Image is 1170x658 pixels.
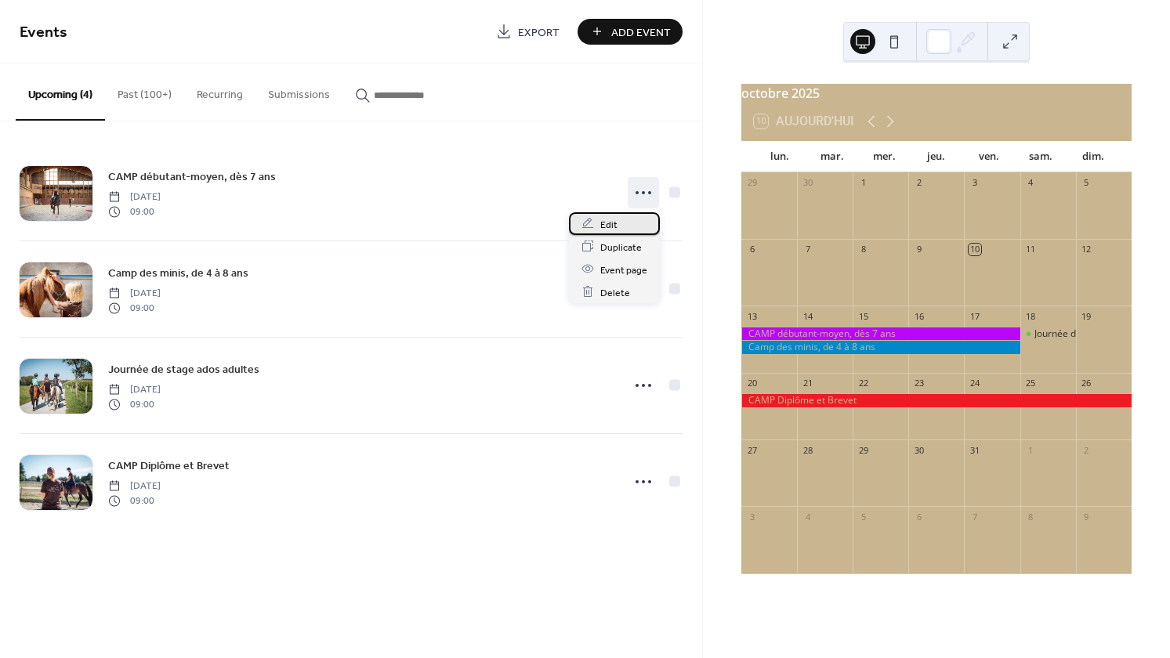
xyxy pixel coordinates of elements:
div: 22 [857,378,869,389]
span: 09:00 [108,301,161,315]
span: Camp des minis, de 4 à 8 ans [108,266,248,282]
div: Journée de stage ados adultes [1020,327,1076,341]
div: 5 [857,511,869,522]
div: Camp des minis, de 4 à 8 ans [741,341,1020,354]
div: 7 [802,244,813,255]
div: 6 [913,511,925,522]
span: 09:00 [108,397,161,411]
div: 8 [1025,511,1037,522]
div: 15 [857,310,869,322]
div: 11 [1025,244,1037,255]
a: CAMP débutant-moyen, dès 7 ans [108,168,276,186]
div: 19 [1081,310,1092,322]
div: jeu. [911,141,963,172]
div: CAMP Diplôme et Brevet [741,394,1132,407]
div: 9 [1081,511,1092,522]
span: Delete [600,284,630,301]
div: 8 [857,244,869,255]
div: 3 [969,177,980,189]
div: CAMP débutant-moyen, dès 7 ans [741,327,1020,341]
div: 26 [1081,378,1092,389]
span: Events [20,17,67,48]
div: 20 [746,378,758,389]
div: Journée de stage ados adultes [1034,327,1166,341]
div: 23 [913,378,925,389]
button: Upcoming (4) [16,63,105,121]
div: 14 [802,310,813,322]
div: 12 [1081,244,1092,255]
span: [DATE] [108,479,161,493]
span: [DATE] [108,190,161,204]
div: 3 [746,511,758,522]
button: Add Event [578,19,683,45]
a: Camp des minis, de 4 à 8 ans [108,264,248,282]
div: ven. [962,141,1015,172]
span: Journée de stage ados adultes [108,362,259,378]
div: mer. [858,141,911,172]
a: Export [484,19,571,45]
div: 29 [857,444,869,456]
button: Past (100+) [105,63,184,119]
div: 18 [1025,310,1037,322]
div: 28 [802,444,813,456]
span: 09:00 [108,204,161,219]
div: 10 [969,244,980,255]
div: 7 [969,511,980,522]
div: 4 [802,511,813,522]
span: 09:00 [108,493,161,508]
div: 30 [802,177,813,189]
div: 17 [969,310,980,322]
div: 29 [746,177,758,189]
div: 1 [857,177,869,189]
span: [DATE] [108,383,161,397]
div: sam. [1015,141,1067,172]
span: [DATE] [108,287,161,301]
div: 25 [1025,378,1037,389]
div: 9 [913,244,925,255]
div: 31 [969,444,980,456]
div: 13 [746,310,758,322]
span: Export [518,24,560,41]
span: Duplicate [600,239,642,255]
div: 6 [746,244,758,255]
span: Add Event [611,24,671,41]
button: Recurring [184,63,255,119]
span: CAMP débutant-moyen, dès 7 ans [108,169,276,186]
div: 24 [969,378,980,389]
span: Event page [600,262,647,278]
a: CAMP Diplôme et Brevet [108,457,230,475]
div: octobre 2025 [741,84,1132,103]
div: 4 [1025,177,1037,189]
a: Journée de stage ados adultes [108,360,259,378]
div: 30 [913,444,925,456]
span: Edit [600,216,618,233]
div: 5 [1081,177,1092,189]
div: 2 [1081,444,1092,456]
div: 2 [913,177,925,189]
div: 21 [802,378,813,389]
button: Submissions [255,63,342,119]
div: 27 [746,444,758,456]
div: 16 [913,310,925,322]
div: mar. [806,141,858,172]
span: CAMP Diplôme et Brevet [108,458,230,475]
div: lun. [754,141,806,172]
div: 1 [1025,444,1037,456]
div: dim. [1067,141,1119,172]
